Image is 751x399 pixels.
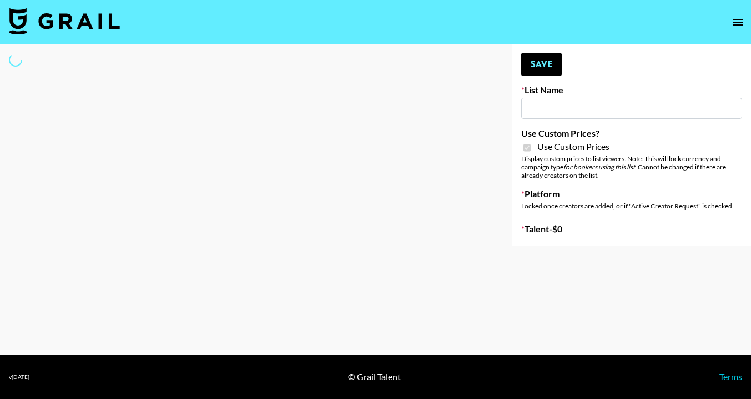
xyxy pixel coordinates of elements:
button: open drawer [727,11,749,33]
span: Use Custom Prices [537,141,609,152]
label: Use Custom Prices? [521,128,742,139]
div: © Grail Talent [348,371,401,382]
button: Save [521,53,562,76]
label: List Name [521,84,742,96]
img: Grail Talent [9,8,120,34]
div: v [DATE] [9,373,29,381]
label: Platform [521,188,742,200]
label: Talent - $ 0 [521,223,742,235]
div: Locked once creators are added, or if "Active Creator Request" is checked. [521,202,742,210]
em: for bookers using this list [563,163,635,171]
a: Terms [719,371,742,382]
div: Display custom prices to list viewers. Note: This will lock currency and campaign type . Cannot b... [521,154,742,179]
